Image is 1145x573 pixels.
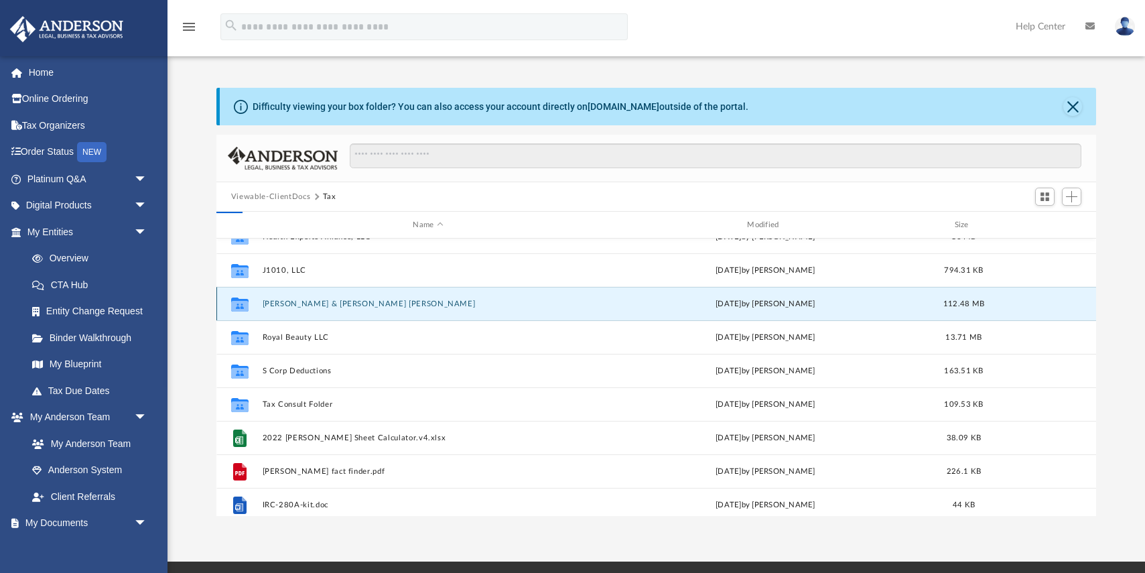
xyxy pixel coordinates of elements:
[1035,188,1055,206] button: Switch to Grid View
[600,499,931,511] div: [DATE] by [PERSON_NAME]
[6,16,127,42] img: Anderson Advisors Platinum Portal
[951,233,975,241] span: 16 MB
[937,219,990,231] div: Size
[599,219,931,231] div: Modified
[9,218,167,245] a: My Entitiesarrow_drop_down
[262,367,594,375] button: S Corp Deductions
[262,266,594,275] button: J1010, LLC
[262,233,594,241] button: Health Experts Alliance, LLC
[1062,188,1082,206] button: Add
[262,467,594,476] button: [PERSON_NAME] fact finder.pdf
[19,351,161,378] a: My Blueprint
[600,332,931,344] div: [DATE] by [PERSON_NAME]
[9,192,167,219] a: Digital Productsarrow_drop_down
[9,166,167,192] a: Platinum Q&Aarrow_drop_down
[262,300,594,308] button: [PERSON_NAME] & [PERSON_NAME] [PERSON_NAME]
[944,401,983,408] span: 109.53 KB
[1063,97,1082,116] button: Close
[996,219,1090,231] div: id
[947,468,981,475] span: 226.1 KB
[77,142,107,162] div: NEW
[19,483,161,510] a: Client Referrals
[600,265,931,277] div: [DATE] by [PERSON_NAME]
[600,432,931,444] div: [DATE] by [PERSON_NAME]
[134,218,161,246] span: arrow_drop_down
[9,139,167,166] a: Order StatusNEW
[181,25,197,35] a: menu
[947,434,981,442] span: 38.09 KB
[600,466,931,478] div: [DATE] by [PERSON_NAME]
[19,457,161,484] a: Anderson System
[600,399,931,411] div: [DATE] by [PERSON_NAME]
[19,430,154,457] a: My Anderson Team
[262,400,594,409] button: Tax Consult Folder
[134,166,161,193] span: arrow_drop_down
[181,19,197,35] i: menu
[216,239,1096,516] div: grid
[600,365,931,377] div: [DATE] by [PERSON_NAME]
[222,219,256,231] div: id
[944,267,983,274] span: 794.31 KB
[9,404,161,431] a: My Anderson Teamarrow_drop_down
[19,377,167,404] a: Tax Due Dates
[323,191,336,203] button: Tax
[9,86,167,113] a: Online Ordering
[19,298,167,325] a: Entity Change Request
[716,300,742,308] span: [DATE]
[134,404,161,432] span: arrow_drop_down
[134,510,161,537] span: arrow_drop_down
[600,231,931,243] div: [DATE] by [PERSON_NAME]
[350,143,1081,169] input: Search files and folders
[262,333,594,342] button: Royal Beauty LLC
[261,219,593,231] div: Name
[224,18,239,33] i: search
[944,367,983,375] span: 163.51 KB
[9,510,161,537] a: My Documentsarrow_drop_down
[588,101,659,112] a: [DOMAIN_NAME]
[19,324,167,351] a: Binder Walkthrough
[262,501,594,509] button: IRC-280A-kit.doc
[253,100,748,114] div: Difficulty viewing your box folder? You can also access your account directly on outside of the p...
[19,271,167,298] a: CTA Hub
[600,298,931,310] div: by [PERSON_NAME]
[134,192,161,220] span: arrow_drop_down
[262,434,594,442] button: 2022 [PERSON_NAME] Sheet Calculator.v4.xlsx
[945,334,982,341] span: 13.71 MB
[19,245,167,272] a: Overview
[943,300,984,308] span: 112.48 MB
[1115,17,1135,36] img: User Pic
[953,501,975,509] span: 44 KB
[9,112,167,139] a: Tax Organizers
[9,59,167,86] a: Home
[231,191,310,203] button: Viewable-ClientDocs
